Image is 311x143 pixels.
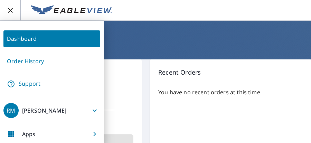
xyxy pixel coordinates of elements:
h1: Dashboard [8,40,303,54]
a: Dashboard [3,30,100,47]
button: RM[PERSON_NAME] [3,102,100,119]
div: RM [3,103,19,118]
p: Recent Orders [158,68,303,77]
a: Order History [3,53,100,70]
a: Support [3,75,100,93]
button: Apps [3,126,100,142]
p: You have no recent orders at this time [158,88,303,96]
p: [PERSON_NAME] [22,107,66,114]
p: Apps [22,130,36,138]
img: EV Logo [31,5,112,16]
